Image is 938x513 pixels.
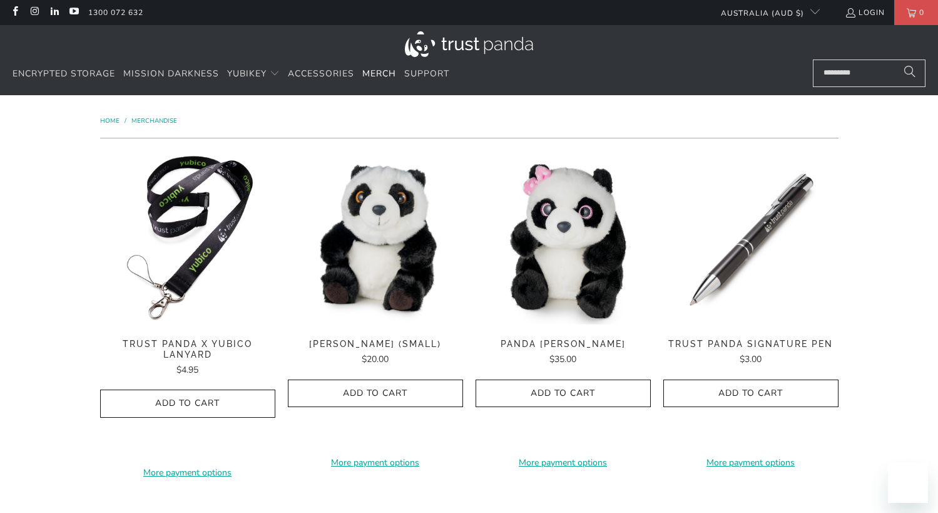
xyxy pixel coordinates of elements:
span: $20.00 [362,353,389,365]
span: Mission Darkness [123,68,219,80]
iframe: Button to launch messaging window [888,463,928,503]
button: Add to Cart [288,380,463,408]
img: Panda Lin Lin (Small) - Trust Panda [288,151,463,326]
a: Support [404,60,449,89]
a: Trust Panda x Yubico Lanyard $4.95 [100,339,275,377]
a: Login [845,6,885,19]
span: Add to Cart [489,388,638,399]
span: $4.95 [176,364,198,376]
span: Accessories [288,68,354,80]
span: Trust Panda x Yubico Lanyard [100,339,275,360]
img: Panda Lin Lin Sparkle - Trust Panda [476,151,651,326]
a: Trust Panda Australia on YouTube [68,8,79,18]
a: Encrypted Storage [13,60,115,89]
a: More payment options [100,466,275,480]
input: Search... [813,60,925,87]
a: 1300 072 632 [88,6,143,19]
span: Home [100,117,120,125]
span: Add to Cart [113,398,262,409]
img: Trust Panda Yubico Lanyard - Trust Panda [100,151,275,326]
span: Trust Panda Signature Pen [663,339,839,350]
span: $35.00 [549,353,576,365]
button: Add to Cart [476,380,651,408]
span: Merch [362,68,396,80]
a: Trust Panda Australia on Facebook [9,8,20,18]
a: Trust Panda Australia on LinkedIn [49,8,59,18]
span: YubiKey [227,68,267,80]
summary: YubiKey [227,60,280,89]
span: Panda [PERSON_NAME] [476,339,651,350]
span: Add to Cart [676,388,825,399]
a: More payment options [663,456,839,470]
a: Mission Darkness [123,60,219,89]
a: Panda Lin Lin (Small) - Trust Panda Panda Lin Lin (Small) - Trust Panda [288,151,463,326]
button: Add to Cart [663,380,839,408]
a: More payment options [288,456,463,470]
a: Trust Panda Australia on Instagram [29,8,39,18]
button: Add to Cart [100,390,275,418]
span: Support [404,68,449,80]
a: Accessories [288,60,354,89]
a: Merch [362,60,396,89]
span: $3.00 [740,353,762,365]
a: [PERSON_NAME] (Small) $20.00 [288,339,463,366]
a: Merchandise [131,117,177,125]
span: Encrypted Storage [13,68,115,80]
a: More payment options [476,456,651,470]
nav: Translation missing: en.navigation.header.main_nav [13,60,449,89]
span: [PERSON_NAME] (Small) [288,339,463,350]
img: Trust Panda Signature Pen - Trust Panda [663,151,839,326]
button: Search [894,60,925,87]
img: Trust Panda Australia [405,31,533,57]
span: Add to Cart [301,388,450,399]
a: Panda [PERSON_NAME] $35.00 [476,339,651,366]
a: Home [100,117,121,125]
span: / [125,117,126,125]
a: Trust Panda Signature Pen $3.00 [663,339,839,366]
